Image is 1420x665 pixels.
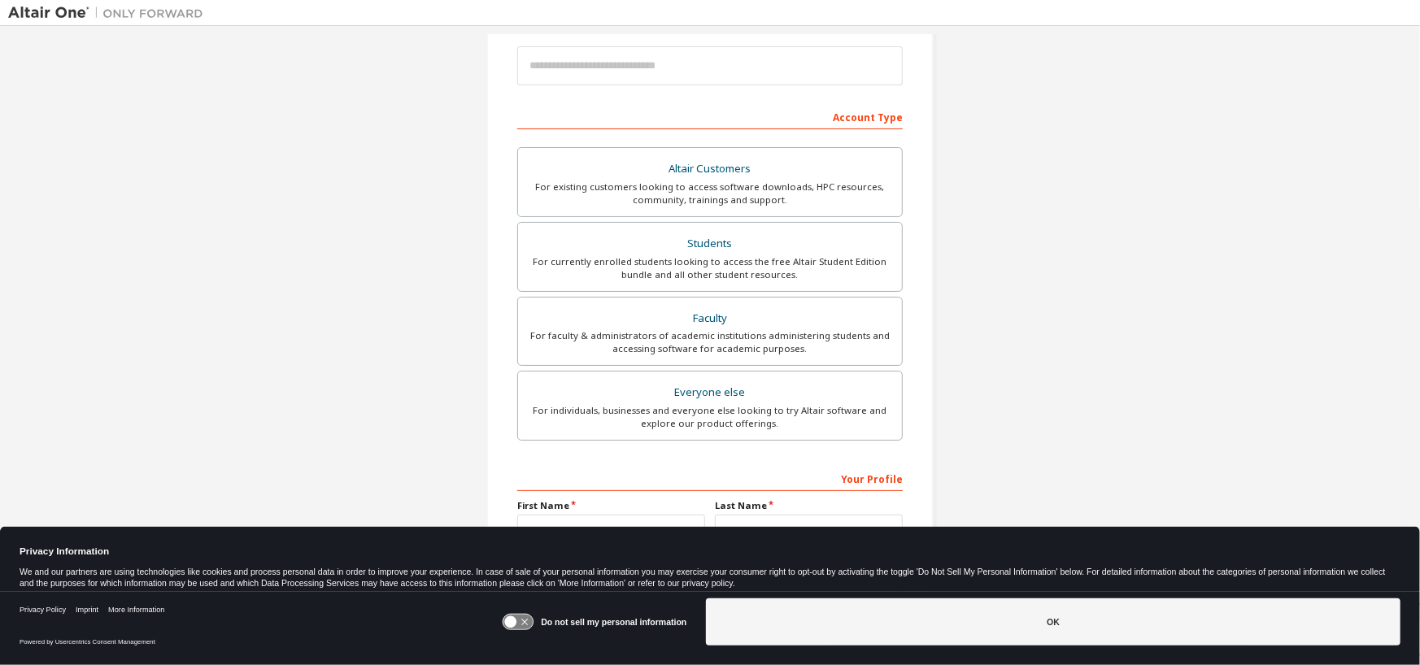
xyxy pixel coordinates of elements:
div: Altair Customers [528,158,892,180]
div: For existing customers looking to access software downloads, HPC resources, community, trainings ... [528,180,892,206]
div: Account Type [517,103,903,129]
label: First Name [517,499,705,512]
div: Faculty [528,307,892,330]
div: For faculty & administrators of academic institutions administering students and accessing softwa... [528,329,892,355]
div: Students [528,233,892,255]
div: For currently enrolled students looking to access the free Altair Student Edition bundle and all ... [528,255,892,281]
div: For individuals, businesses and everyone else looking to try Altair software and explore our prod... [528,404,892,430]
img: Altair One [8,5,211,21]
div: Your Profile [517,465,903,491]
div: Everyone else [528,381,892,404]
label: Last Name [715,499,903,512]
